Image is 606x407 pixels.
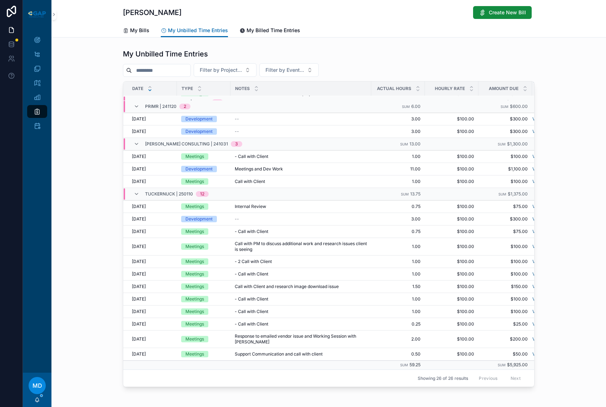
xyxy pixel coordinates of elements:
[235,241,367,252] span: Call with PM to discuss additional work and research issues client is seeing
[185,128,213,135] div: Development
[376,154,421,159] span: 1.00
[132,244,146,249] span: [DATE]
[532,296,583,302] a: Version #1 | 24) Post Go Live Support
[235,271,268,277] span: - Call with Client
[182,86,193,91] span: Type
[376,351,421,357] span: 0.50
[409,362,421,367] span: 59.25
[429,166,474,172] span: $100.00
[239,24,300,38] a: My Billed Time Entries
[532,154,583,159] a: Version #1 | 26) FInal Updates- Stripe Connections, Apricot & Four Square Integrations, UI, and W...
[33,381,42,390] span: MD
[185,216,213,222] div: Development
[184,104,186,109] div: 2
[429,321,474,327] span: $100.00
[489,9,526,16] span: Create New Bill
[483,204,528,209] span: $75.00
[429,216,474,222] span: $100.00
[132,204,146,209] span: [DATE]
[132,166,146,172] span: [DATE]
[483,229,528,234] span: $75.00
[185,228,204,235] div: Meetings
[429,271,474,277] span: $100.00
[429,154,474,159] span: $100.00
[510,104,528,109] span: $600.00
[185,283,204,290] div: Meetings
[145,104,177,109] span: PRIMR | 241120
[532,259,583,264] a: Version #1 | 24) Post Go Live Support
[483,271,528,277] span: $100.00
[501,105,508,109] small: Sum
[145,141,228,147] span: [PERSON_NAME] Consulting | 241031
[130,27,149,34] span: My Bills
[376,129,421,134] span: 3.00
[401,192,409,196] small: Sum
[483,179,528,184] span: $100.00
[429,116,474,122] span: $100.00
[185,271,204,277] div: Meetings
[168,27,228,34] span: My Unbilled Time Entries
[483,244,528,249] span: $100.00
[532,244,583,249] a: Version #1 | 99) General Project Work
[483,321,528,327] span: $25.00
[429,351,474,357] span: $100.00
[185,166,213,172] div: Development
[185,351,204,357] div: Meetings
[402,105,410,109] small: Sum
[376,244,421,249] span: 1.00
[145,191,193,197] span: Tuckernuck | 250110
[532,229,583,234] a: Version #1 | 99) General Project Work
[532,129,583,134] span: Version #1 | 17) Email Updates & Survey
[418,376,468,381] span: Showing 26 of 26 results
[235,216,239,222] span: --
[185,203,204,210] div: Meetings
[532,271,583,277] a: Version #1 | 24) Post Go Live Support
[185,336,204,342] div: Meetings
[507,99,528,104] span: $1,000.00
[429,259,474,264] span: $100.00
[409,141,421,147] span: 13.00
[429,229,474,234] span: $100.00
[376,296,421,302] span: 1.00
[483,309,528,314] span: $100.00
[185,116,213,122] div: Development
[132,129,146,134] span: [DATE]
[483,259,528,264] span: $100.00
[376,166,421,172] span: 11.00
[132,154,146,159] span: [DATE]
[376,116,421,122] span: 3.00
[235,321,268,327] span: - Call with Client
[185,153,204,160] div: Meetings
[532,116,583,122] a: Version #1 | 20) SURVEY and UI updates
[235,259,272,264] span: - 2 Call with Client
[132,229,146,234] span: [DATE]
[532,166,583,172] a: Version #1 | 26) FInal Updates- Stripe Connections, Apricot & Four Square Integrations, UI, and W...
[498,142,506,146] small: Sum
[400,142,408,146] small: Sum
[483,351,528,357] span: $50.00
[235,179,265,184] span: Call with Client
[376,229,421,234] span: 0.75
[185,243,204,250] div: Meetings
[435,86,465,91] span: Hourly Rate
[132,321,146,327] span: [DATE]
[429,309,474,314] span: $100.00
[532,321,583,327] a: Version #1 | 24) Post Go Live Support
[409,99,421,104] span: 10.00
[376,321,421,327] span: 0.25
[532,309,583,314] a: Version #1 | 24) Post Go Live Support
[235,204,266,209] span: Internal Review
[161,24,228,38] a: My Unbilled Time Entries
[532,179,583,184] a: Version #1 | 99) General Project Work
[235,129,239,134] span: --
[185,178,204,185] div: Meetings
[532,284,583,289] a: Version #1 | 24) Post Go Live Support
[259,63,319,77] button: Select Button
[483,284,528,289] span: $150.00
